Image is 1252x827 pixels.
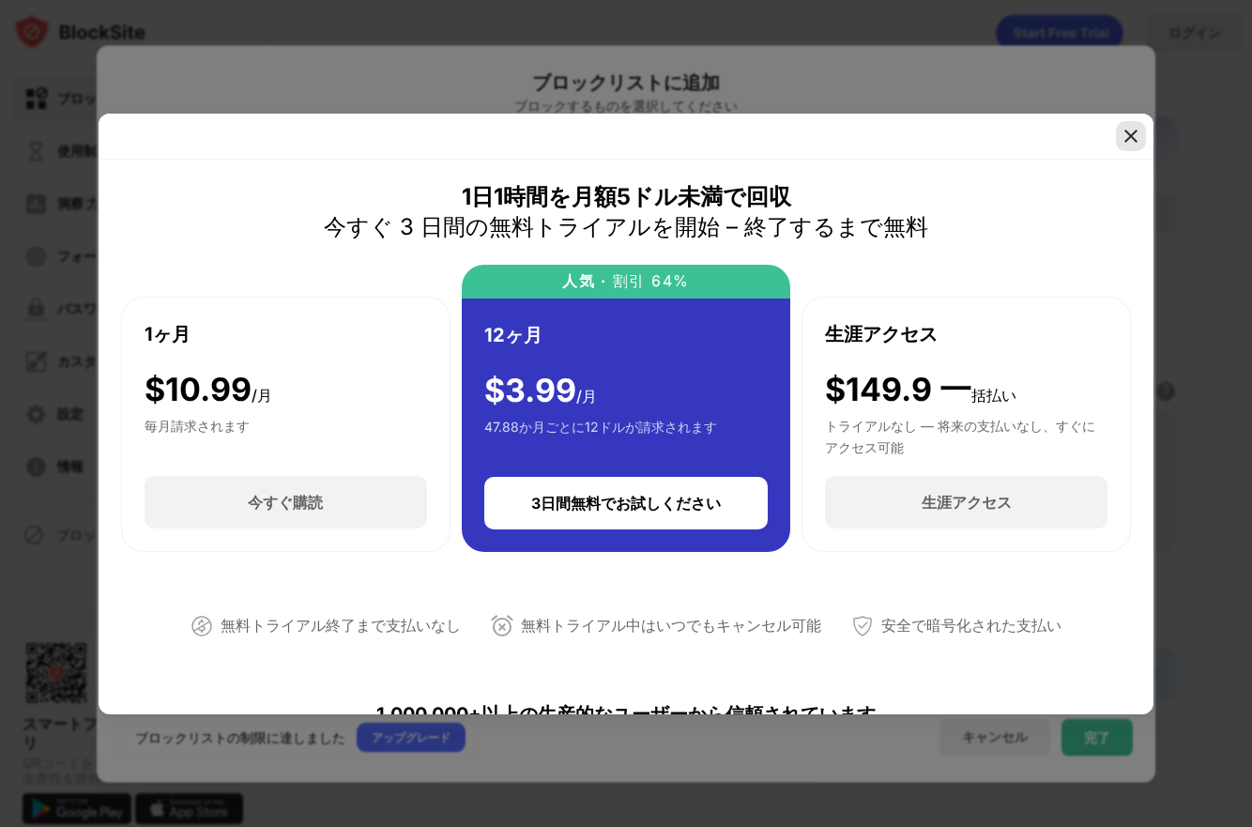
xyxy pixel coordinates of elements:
img: セキュアペイメント [851,615,874,637]
img: いつでもキャンセル [491,615,513,637]
div: 1ヶ月 [145,320,191,348]
span: /月 [252,386,272,405]
div: 生涯アクセス [825,320,938,348]
font: 10.99 [165,370,272,408]
div: 生涯アクセス [922,493,1012,512]
div: $ [484,372,597,410]
span: /月 [576,387,597,406]
font: 割引 64% [613,271,690,290]
div: 1,000,000+以上の生産的なユーザーから信頼されています [121,669,1131,759]
font: 3.99 [505,371,597,409]
img: 無課金 [191,615,213,637]
div: 毎月請求されます [145,416,250,453]
div: $ [145,371,272,409]
div: トライアルなし — 将来の支払いなし、すぐにアクセス可能 [825,416,1107,453]
div: 無料トライアル中はいつでもキャンセル可能 [521,612,821,639]
div: 今すぐ購読 [248,493,323,512]
div: 今すぐ 3 日間の無料トライアルを開始 – 終了するまで無料 [324,212,928,242]
div: $149.9 一 [825,371,1016,409]
div: 人気 · [562,272,606,290]
div: 安全で暗号化された支払い [881,612,1061,639]
div: 無料トライアル終了まで支払いなし [221,612,461,639]
div: 12ヶ月 [484,321,542,349]
div: 47.88か月ごとに12ドルが請求されます [484,417,717,454]
div: 1日1時間を月額5ドル未満で回収 [462,182,791,212]
div: 3日間無料でお試しください [531,494,721,513]
span: 括払い [971,386,1016,405]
